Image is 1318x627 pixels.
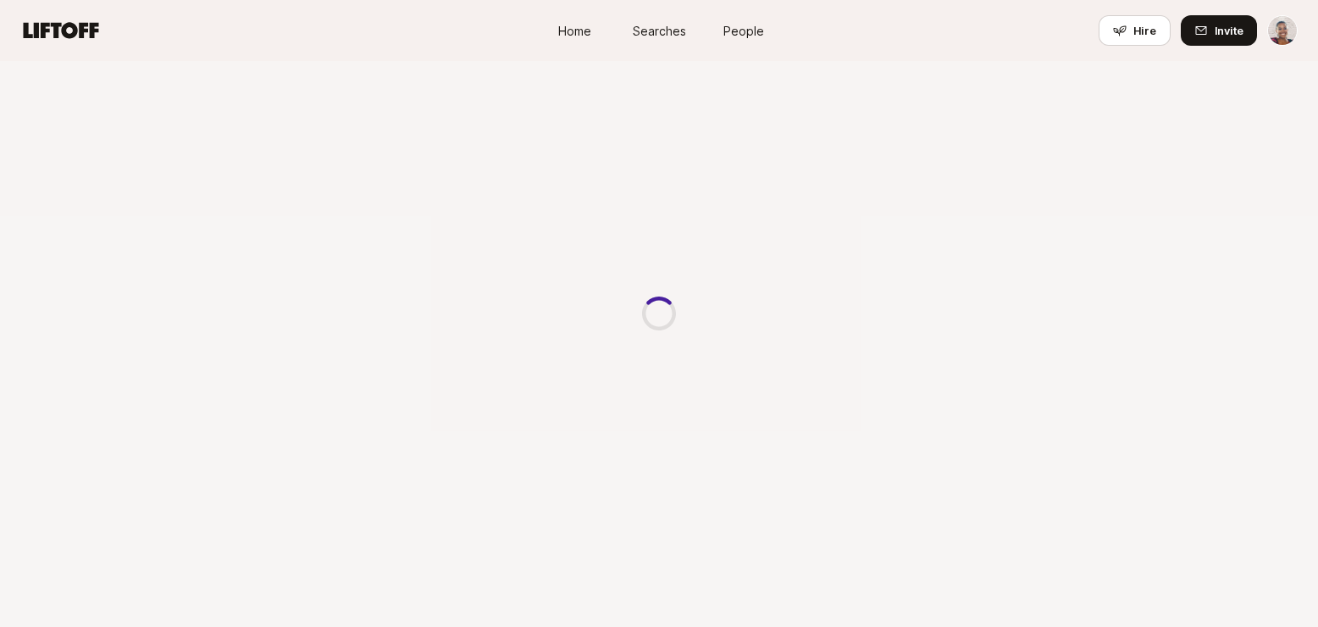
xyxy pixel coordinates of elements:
[1099,15,1171,46] button: Hire
[558,22,591,40] span: Home
[701,15,786,47] a: People
[1181,15,1257,46] button: Invite
[1268,16,1297,45] img: Janelle Bradley
[532,15,617,47] a: Home
[723,22,764,40] span: People
[617,15,701,47] a: Searches
[1267,15,1298,46] button: Janelle Bradley
[633,22,686,40] span: Searches
[1133,22,1156,39] span: Hire
[1215,22,1243,39] span: Invite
